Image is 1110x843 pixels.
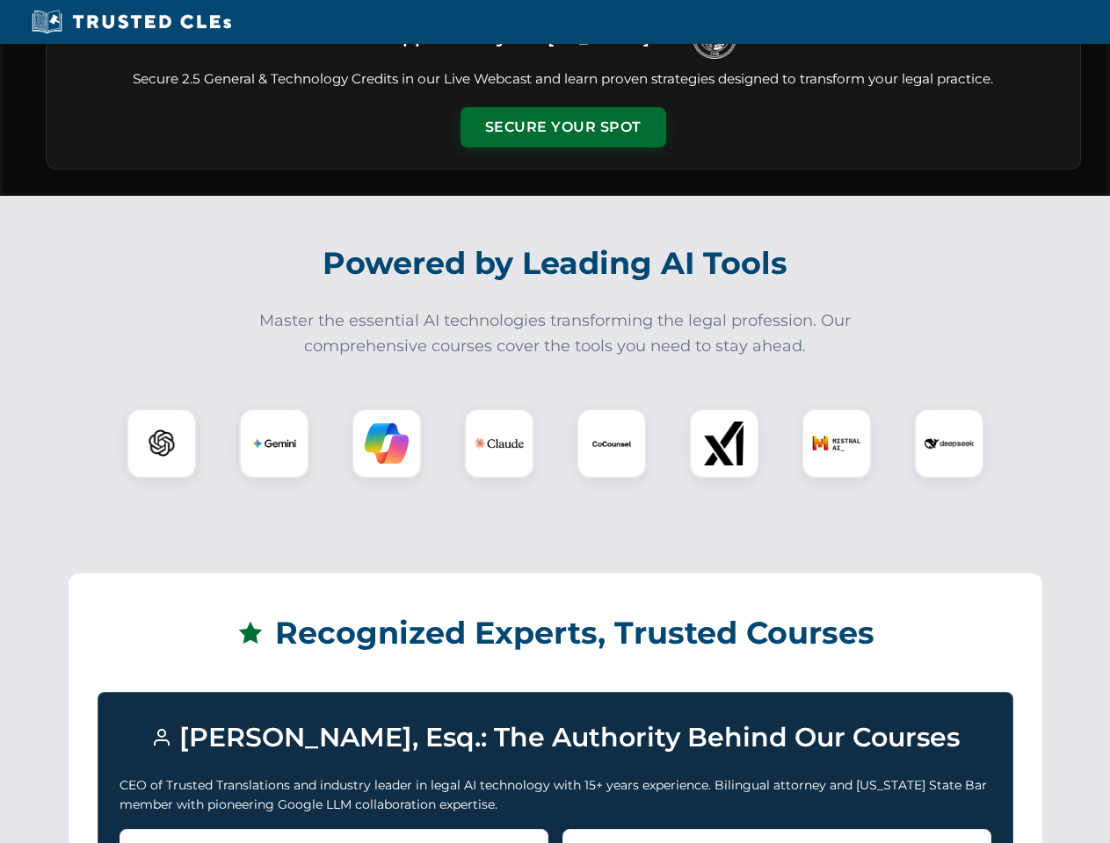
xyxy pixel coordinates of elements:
[136,418,187,469] img: ChatGPT Logo
[68,69,1059,90] p: Secure 2.5 General & Technology Credits in our Live Webcast and learn proven strategies designed ...
[802,408,872,479] div: Mistral AI
[365,421,409,465] img: Copilot Logo
[812,419,861,468] img: Mistral AI Logo
[98,602,1013,664] h2: Recognized Experts, Trusted Courses
[252,421,296,465] img: Gemini Logo
[689,408,759,479] div: xAI
[461,107,666,148] button: Secure Your Spot
[590,421,634,465] img: CoCounsel Logo
[702,421,746,465] img: xAI Logo
[475,419,524,468] img: Claude Logo
[69,233,1042,294] h2: Powered by Leading AI Tools
[464,408,534,479] div: Claude
[925,419,974,468] img: DeepSeek Logo
[120,775,991,815] p: CEO of Trusted Translations and industry leader in legal AI technology with 15+ years experience....
[127,408,197,479] div: ChatGPT
[914,408,984,479] div: DeepSeek
[239,408,309,479] div: Gemini
[26,9,236,35] img: Trusted CLEs
[248,308,863,359] p: Master the essential AI technologies transforming the legal profession. Our comprehensive courses...
[577,408,647,479] div: CoCounsel
[352,408,422,479] div: Copilot
[120,714,991,761] h3: [PERSON_NAME], Esq.: The Authority Behind Our Courses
